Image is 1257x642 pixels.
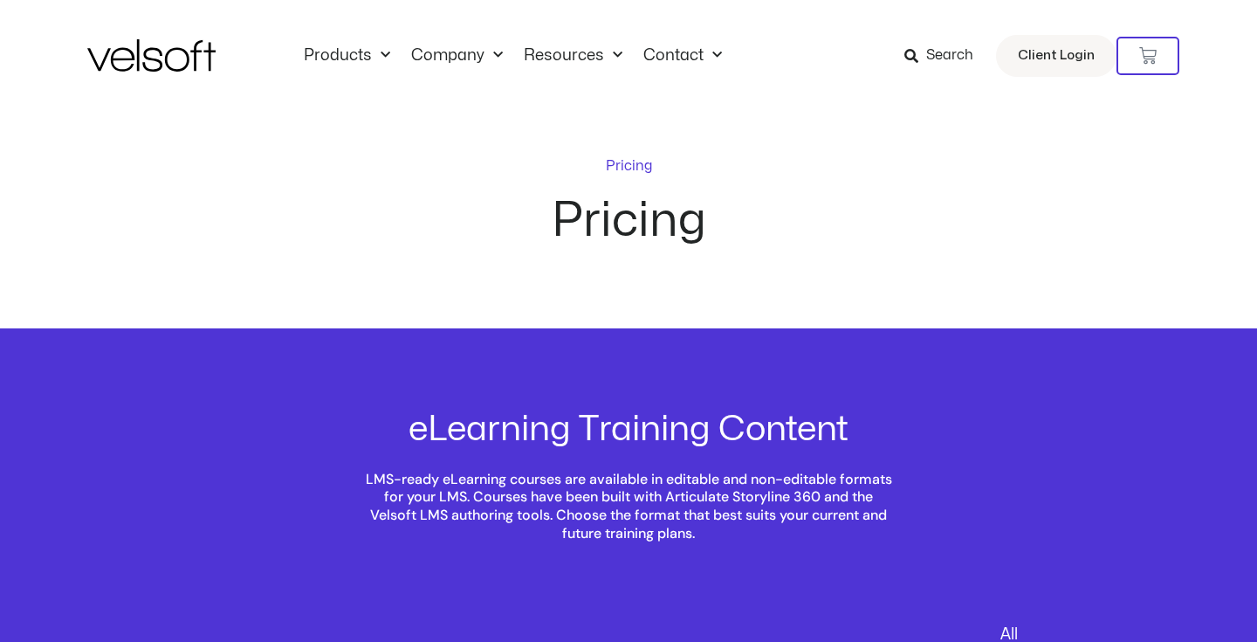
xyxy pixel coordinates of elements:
[1018,45,1095,67] span: Client Login
[409,412,848,447] h2: eLearning Training Content
[633,46,732,66] a: ContactMenu Toggle
[401,46,513,66] a: CompanyMenu Toggle
[87,39,216,72] img: Velsoft Training Materials
[606,155,652,176] p: Pricing
[513,46,633,66] a: ResourcesMenu Toggle
[293,46,401,66] a: ProductsMenu Toggle
[293,46,732,66] nav: Menu
[904,41,986,71] a: Search
[926,45,973,67] span: Search
[361,471,896,543] h2: LMS-ready eLearning courses are available in editable and non-editable formats for your LMS. Cour...
[314,197,943,245] h2: Pricing
[996,35,1116,77] a: Client Login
